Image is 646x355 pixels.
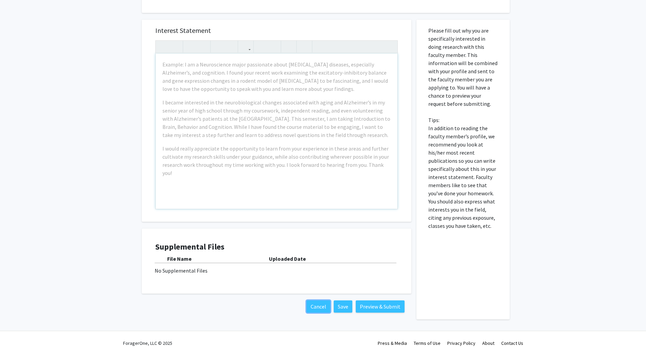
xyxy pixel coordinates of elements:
[155,267,398,275] div: No Supplemental Files
[269,255,306,262] b: Uploaded Date
[447,340,475,346] a: Privacy Policy
[267,41,279,53] button: Ordered list
[212,41,224,53] button: Superscript
[307,300,330,313] button: Cancel
[428,26,498,230] p: Please fill out why you are specifically interested in doing research with this faculty member. T...
[334,300,352,313] button: Save
[197,41,209,53] button: Emphasis (Ctrl + I)
[123,331,172,355] div: ForagerOne, LLC © 2025
[298,41,310,53] button: Insert horizontal rule
[156,54,397,209] div: Note to users with screen readers: Please press Alt+0 or Option+0 to deactivate our accessibility...
[155,26,398,35] h5: Interest Statement
[501,340,523,346] a: Contact Us
[384,41,396,53] button: Fullscreen
[224,41,236,53] button: Subscript
[169,41,181,53] button: Redo (Ctrl + Y)
[255,41,267,53] button: Unordered list
[240,41,252,53] button: Link
[5,324,29,350] iframe: Chat
[378,340,407,346] a: Press & Media
[157,41,169,53] button: Undo (Ctrl + Z)
[283,41,295,53] button: Remove format
[162,144,391,177] p: I would really appreciate the opportunity to learn from your experience in these areas and furthe...
[356,300,405,313] button: Preview & Submit
[162,60,391,93] p: Example: I am a Neuroscience major passionate about [MEDICAL_DATA] diseases, especially Alzheimer...
[185,41,197,53] button: Strong (Ctrl + B)
[414,340,441,346] a: Terms of Use
[167,255,192,262] b: File Name
[155,242,398,252] h4: Supplemental Files
[482,340,494,346] a: About
[162,98,391,139] p: I became interested in the neurobiological changes associated with aging and Alzheimer’s in my se...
